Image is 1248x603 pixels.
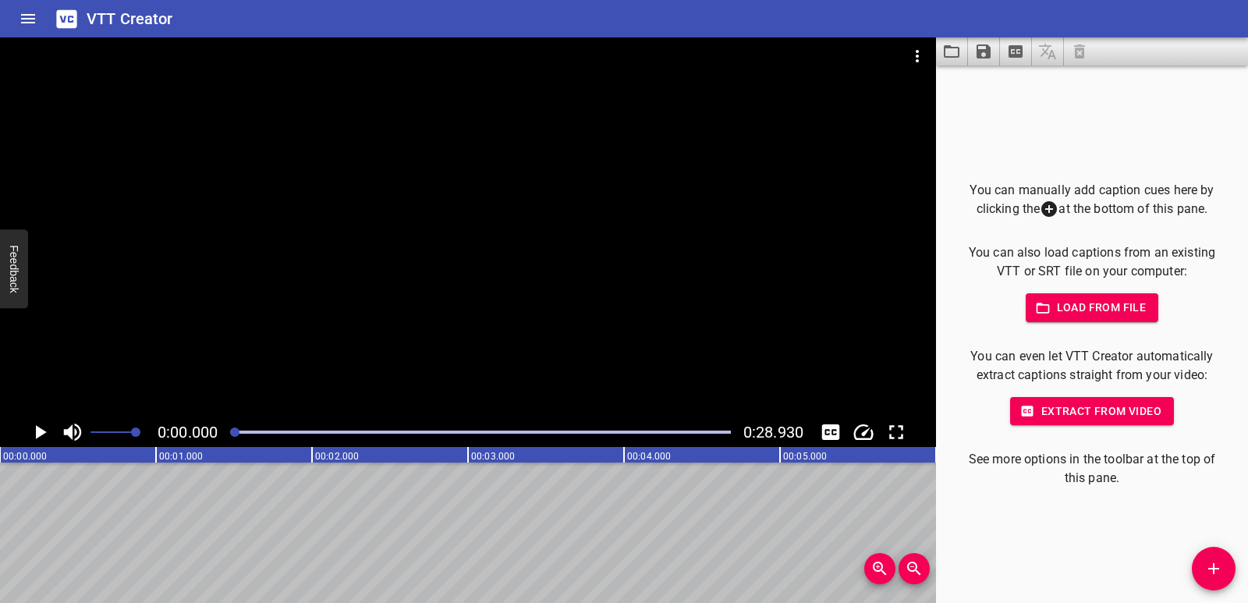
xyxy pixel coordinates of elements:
div: Hide/Show Captions [816,417,846,447]
button: Load from file [1026,293,1159,322]
button: Extract captions from video [1000,37,1032,66]
svg: Save captions to file [974,42,993,61]
span: Load from file [1038,298,1147,317]
text: 00:02.000 [315,451,359,462]
button: Save captions to file [968,37,1000,66]
button: Zoom In [864,553,895,584]
button: Toggle captions [816,417,846,447]
button: Play/Pause [25,417,55,447]
text: 00:01.000 [159,451,203,462]
p: You can also load captions from an existing VTT or SRT file on your computer: [961,243,1223,281]
div: Toggle Full Screen [881,417,911,447]
div: Play progress [230,431,731,434]
div: Playback Speed [849,417,878,447]
p: You can even let VTT Creator automatically extract captions straight from your video: [961,347,1223,385]
p: See more options in the toolbar at the top of this pane. [961,450,1223,488]
button: Toggle mute [58,417,87,447]
button: Extract from video [1010,397,1174,426]
h6: VTT Creator [87,6,173,31]
button: Change Playback Speed [849,417,878,447]
span: Current Time [158,423,218,442]
span: Set video volume [131,427,140,437]
button: Video Options [899,37,936,75]
text: 00:00.000 [3,451,47,462]
text: 00:03.000 [471,451,515,462]
button: Load captions from file [936,37,968,66]
span: Extract from video [1023,402,1161,421]
span: Add some captions below, then you can translate them. [1032,37,1064,66]
span: Video Duration [743,423,803,442]
text: 00:04.000 [627,451,671,462]
p: You can manually add caption cues here by clicking the at the bottom of this pane. [961,181,1223,219]
button: Zoom Out [899,553,930,584]
svg: Extract captions from video [1006,42,1025,61]
text: 00:05.000 [783,451,827,462]
svg: Load captions from file [942,42,961,61]
button: Toggle fullscreen [881,417,911,447]
button: Add Cue [1192,547,1236,591]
